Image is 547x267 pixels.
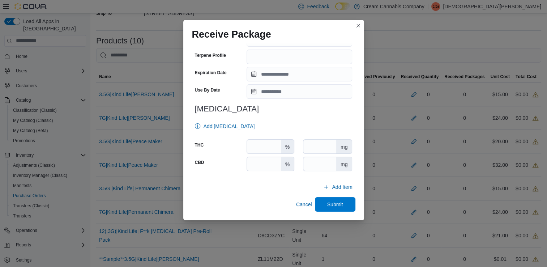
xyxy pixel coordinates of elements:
div: % [281,140,294,153]
button: Cancel [293,197,315,212]
label: Use By Date [195,87,220,93]
span: Submit [327,201,343,208]
label: THC [195,142,204,148]
h1: Receive Package [192,29,271,40]
div: mg [336,157,352,171]
button: Add [MEDICAL_DATA] [192,119,258,133]
span: Add Item [332,183,352,191]
div: % [281,157,294,171]
h3: [MEDICAL_DATA] [195,105,352,113]
div: mg [336,140,352,153]
label: CBD [195,160,204,165]
input: Press the down key to open a popover containing a calendar. [247,67,352,81]
label: Terpene Profile [195,52,226,58]
span: Cancel [296,201,312,208]
button: Add Item [320,180,355,194]
label: Expiration Date [195,70,227,76]
button: Closes this modal window [354,21,363,30]
input: Press the down key to open a popover containing a calendar. [247,84,352,99]
span: Add [MEDICAL_DATA] [204,123,255,130]
button: Submit [315,197,355,212]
